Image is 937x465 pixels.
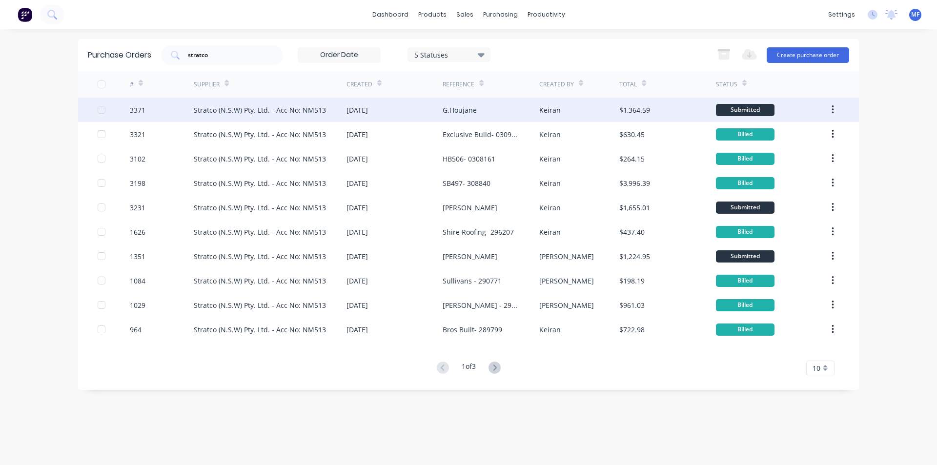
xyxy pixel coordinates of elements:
[539,129,561,140] div: Keiran
[346,324,368,335] div: [DATE]
[619,227,645,237] div: $437.40
[346,80,372,89] div: Created
[130,178,145,188] div: 3198
[413,7,451,22] div: products
[619,178,650,188] div: $3,996.39
[539,324,561,335] div: Keiran
[130,154,145,164] div: 3102
[346,276,368,286] div: [DATE]
[130,129,145,140] div: 3321
[539,105,561,115] div: Keiran
[716,104,774,116] div: Submitted
[716,177,774,189] div: Billed
[539,276,594,286] div: [PERSON_NAME]
[130,251,145,262] div: 1351
[539,300,594,310] div: [PERSON_NAME]
[130,300,145,310] div: 1029
[194,300,326,310] div: Stratco (N.S.W) Pty. Ltd. - Acc No: NM513
[823,7,860,22] div: settings
[619,300,645,310] div: $961.03
[414,49,484,60] div: 5 Statuses
[539,202,561,213] div: Keiran
[539,154,561,164] div: Keiran
[443,276,502,286] div: Sullivans - 290771
[346,251,368,262] div: [DATE]
[716,275,774,287] div: Billed
[619,105,650,115] div: $1,364.59
[767,47,849,63] button: Create purchase order
[346,178,368,188] div: [DATE]
[478,7,523,22] div: purchasing
[88,49,151,61] div: Purchase Orders
[451,7,478,22] div: sales
[194,129,326,140] div: Stratco (N.S.W) Pty. Ltd. - Acc No: NM513
[539,80,574,89] div: Created By
[346,300,368,310] div: [DATE]
[716,202,774,214] div: Submitted
[443,105,477,115] div: G.Houjane
[716,226,774,238] div: Billed
[346,227,368,237] div: [DATE]
[443,80,474,89] div: Reference
[443,300,519,310] div: [PERSON_NAME] - 290316
[716,299,774,311] div: Billed
[130,80,134,89] div: #
[130,324,142,335] div: 964
[911,10,919,19] span: MF
[194,324,326,335] div: Stratco (N.S.W) Pty. Ltd. - Acc No: NM513
[346,105,368,115] div: [DATE]
[716,323,774,336] div: Billed
[18,7,32,22] img: Factory
[194,251,326,262] div: Stratco (N.S.W) Pty. Ltd. - Acc No: NM513
[619,276,645,286] div: $198.19
[619,251,650,262] div: $1,224.95
[443,227,514,237] div: Shire Roofing- 296207
[367,7,413,22] a: dashboard
[619,154,645,164] div: $264.15
[462,361,476,375] div: 1 of 3
[619,324,645,335] div: $722.98
[443,202,497,213] div: [PERSON_NAME]
[194,202,326,213] div: Stratco (N.S.W) Pty. Ltd. - Acc No: NM513
[539,227,561,237] div: Keiran
[539,178,561,188] div: Keiran
[716,250,774,263] div: Submitted
[187,50,268,60] input: Search purchase orders...
[194,105,326,115] div: Stratco (N.S.W) Pty. Ltd. - Acc No: NM513
[716,80,737,89] div: Status
[194,178,326,188] div: Stratco (N.S.W) Pty. Ltd. - Acc No: NM513
[130,202,145,213] div: 3231
[619,80,637,89] div: Total
[443,129,519,140] div: Exclusive Build- 0309909
[194,276,326,286] div: Stratco (N.S.W) Pty. Ltd. - Acc No: NM513
[346,202,368,213] div: [DATE]
[813,363,820,373] span: 10
[716,153,774,165] div: Billed
[194,80,220,89] div: Supplier
[619,129,645,140] div: $630.45
[346,154,368,164] div: [DATE]
[130,276,145,286] div: 1084
[298,48,380,62] input: Order Date
[716,128,774,141] div: Billed
[523,7,570,22] div: productivity
[443,324,502,335] div: Bros Built- 289799
[130,227,145,237] div: 1626
[194,227,326,237] div: Stratco (N.S.W) Pty. Ltd. - Acc No: NM513
[443,154,495,164] div: HB506- 0308161
[346,129,368,140] div: [DATE]
[194,154,326,164] div: Stratco (N.S.W) Pty. Ltd. - Acc No: NM513
[130,105,145,115] div: 3371
[619,202,650,213] div: $1,655.01
[443,251,497,262] div: [PERSON_NAME]
[539,251,594,262] div: [PERSON_NAME]
[443,178,490,188] div: SB497- 308840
